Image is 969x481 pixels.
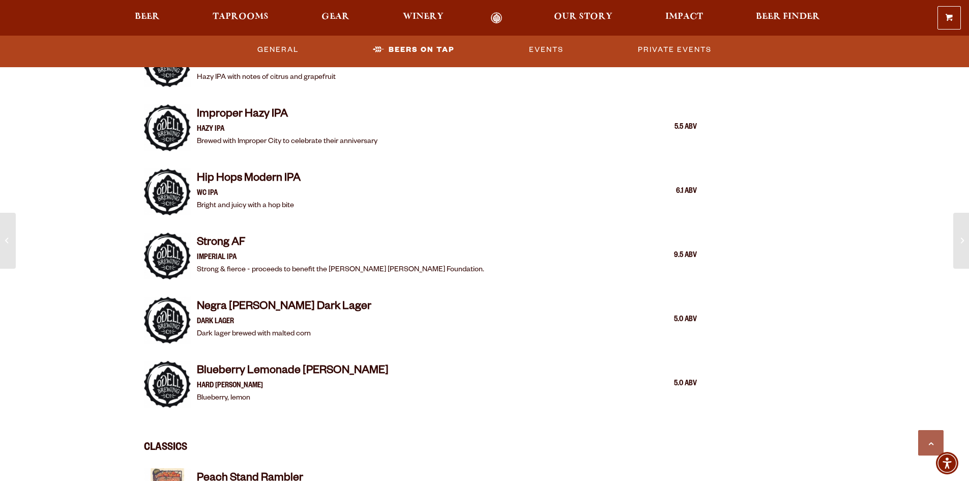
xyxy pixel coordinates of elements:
p: Dark Lager [197,316,371,328]
p: Brewed with Improper City to celebrate their anniversary [197,136,377,148]
p: Hazy IPA with notes of citrus and grapefruit [197,72,336,84]
a: Odell Home [478,12,516,24]
img: Item Thumbnail [144,104,191,151]
h4: Hip Hops Modern IPA [197,172,301,188]
a: Our Story [547,12,619,24]
a: Beer [128,12,166,24]
div: Accessibility Menu [936,452,958,474]
span: Our Story [554,13,612,21]
a: Impact [659,12,710,24]
span: Taprooms [213,13,269,21]
div: 5.0 ABV [646,314,697,327]
a: Scroll to top [918,430,944,456]
span: Beer [135,13,160,21]
p: WC IPA [197,188,301,200]
p: Hazy IPA [197,124,377,136]
a: Beer Finder [749,12,827,24]
img: Item Thumbnail [144,168,191,215]
a: General [253,38,303,62]
a: Taprooms [206,12,275,24]
span: Beer Finder [756,13,820,21]
a: Beers on Tap [369,38,458,62]
div: 5.0 ABV [646,378,697,391]
img: Item Thumbnail [144,361,191,408]
span: Impact [665,13,703,21]
a: Events [525,38,568,62]
p: Strong & fierce - proceeds to benefit the [PERSON_NAME] [PERSON_NAME] Foundation. [197,264,484,276]
p: Dark lager brewed with malted corn [197,328,371,341]
span: Gear [321,13,349,21]
h4: Improper Hazy IPA [197,107,377,124]
a: Private Events [634,38,716,62]
p: Blueberry, lemon [197,392,389,405]
a: Gear [315,12,356,24]
h4: Blueberry Lemonade [PERSON_NAME] [197,364,389,380]
a: Winery [396,12,450,24]
div: 5.5 ABV [646,121,697,134]
div: 6.1 ABV [646,185,697,199]
p: Hard [PERSON_NAME] [197,380,389,392]
img: Item Thumbnail [144,233,191,279]
img: Item Thumbnail [144,297,191,344]
span: Winery [403,13,444,21]
p: Bright and juicy with a hop bite [197,200,301,212]
p: Imperial IPA [197,252,484,264]
h4: Negra [PERSON_NAME] Dark Lager [197,300,371,316]
h3: Classics [144,419,697,457]
h4: Strong AF [197,236,484,252]
div: 9.5 ABV [646,249,697,263]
